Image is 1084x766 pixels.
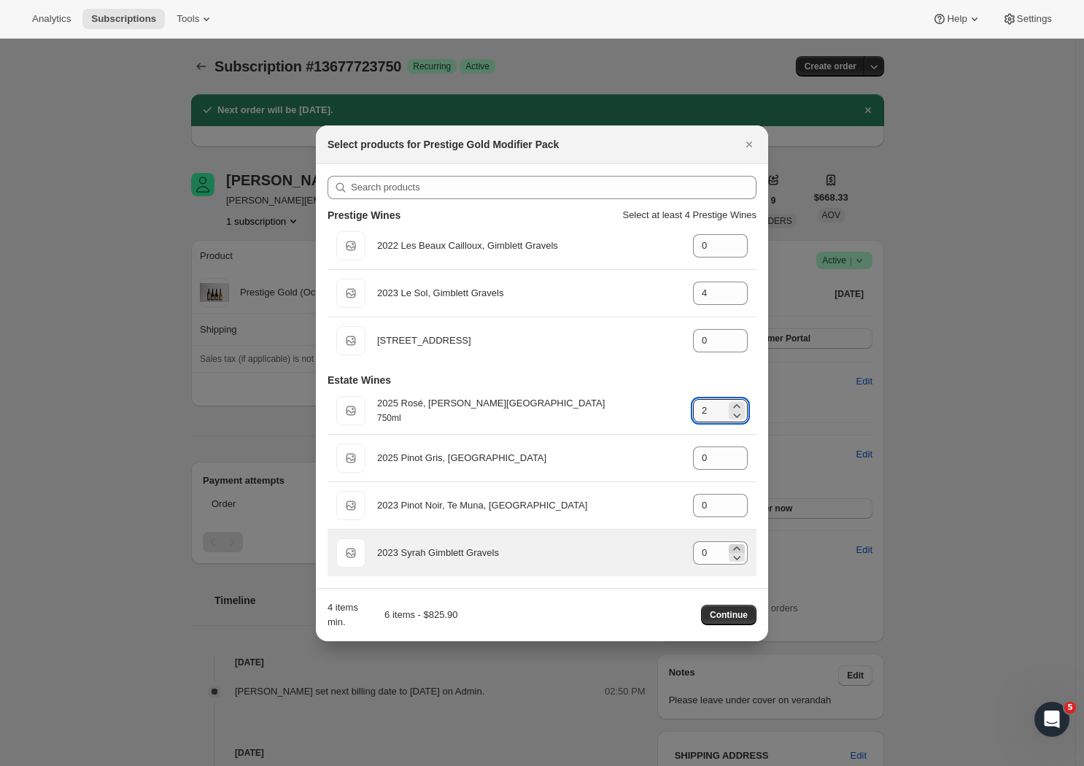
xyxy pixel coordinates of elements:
[1064,702,1076,713] span: 5
[377,333,681,348] div: [STREET_ADDRESS]
[377,498,681,513] div: 2023 Pinot Noir, Te Muna, [GEOGRAPHIC_DATA]
[994,9,1061,29] button: Settings
[701,605,756,625] button: Continue
[82,9,165,29] button: Subscriptions
[924,9,990,29] button: Help
[377,286,681,301] div: 2023 Le Sol, Gimblett Gravels
[351,176,756,199] input: Search products
[377,396,681,411] div: 2025 Rosé, [PERSON_NAME][GEOGRAPHIC_DATA]
[1017,13,1052,25] span: Settings
[328,137,559,152] h2: Select products for Prestige Gold Modifier Pack
[739,134,759,155] button: Close
[328,373,391,387] h3: Estate Wines
[377,413,401,423] small: 750ml
[947,13,967,25] span: Help
[23,9,80,29] button: Analytics
[168,9,222,29] button: Tools
[32,13,71,25] span: Analytics
[377,546,681,560] div: 2023 Syrah Gimblett Gravels
[328,208,400,223] h3: Prestige Wines
[1034,702,1069,737] iframe: Intercom live chat
[377,239,681,253] div: 2022 Les Beaux Cailloux, Gimblett Gravels
[177,13,199,25] span: Tools
[622,208,756,223] p: Select at least 4 Prestige Wines
[328,600,363,630] div: 4 items min.
[91,13,156,25] span: Subscriptions
[377,451,681,465] div: 2025 Pinot Gris, [GEOGRAPHIC_DATA]
[710,609,748,621] span: Continue
[368,608,457,622] div: 6 items - $825.90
